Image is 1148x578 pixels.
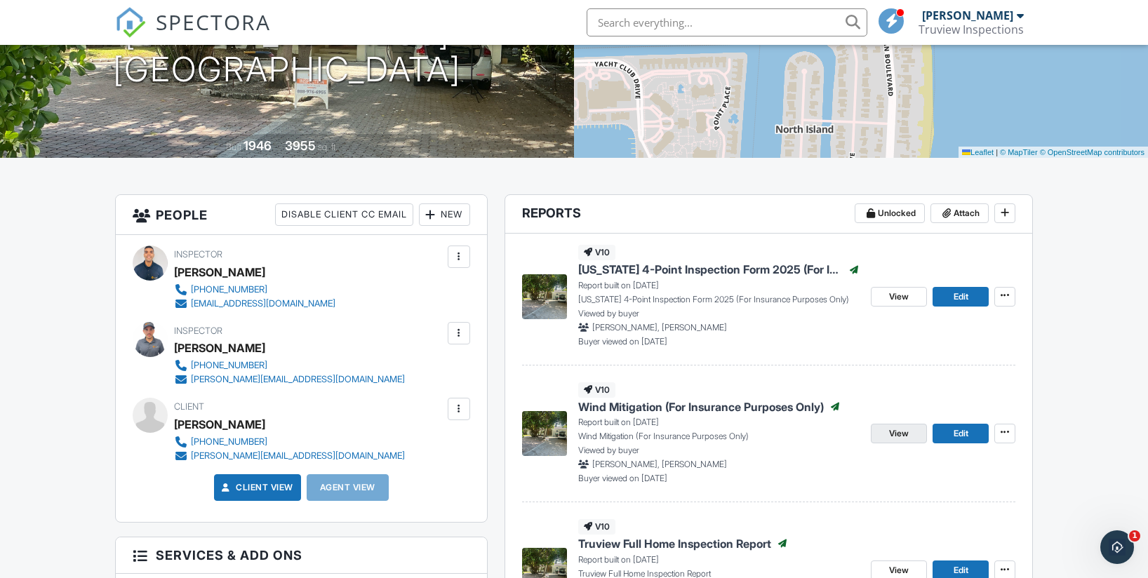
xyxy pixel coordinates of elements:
a: [EMAIL_ADDRESS][DOMAIN_NAME] [174,297,335,311]
input: Search everything... [587,8,867,36]
div: [PERSON_NAME] [174,414,265,435]
div: 3955 [285,138,316,153]
span: 1 [1129,530,1140,542]
div: [PHONE_NUMBER] [191,436,267,448]
iframe: Intercom live chat [1100,530,1134,564]
a: Leaflet [962,148,994,156]
a: Client View [219,480,293,495]
div: Disable Client CC Email [275,203,413,226]
span: | [996,148,998,156]
div: New [419,203,470,226]
div: 1946 [243,138,272,153]
div: [PERSON_NAME] [922,8,1013,22]
span: sq. ft. [318,142,338,152]
span: Inspector [174,249,222,260]
a: SPECTORA [115,19,271,48]
h3: Services & Add ons [116,537,487,574]
a: [PHONE_NUMBER] [174,435,405,449]
div: [PERSON_NAME] [174,262,265,283]
h3: People [116,195,487,235]
a: [PERSON_NAME][EMAIL_ADDRESS][DOMAIN_NAME] [174,372,405,387]
div: [PERSON_NAME][EMAIL_ADDRESS][DOMAIN_NAME] [191,374,405,385]
span: Built [226,142,241,152]
a: © MapTiler [1000,148,1038,156]
div: [PHONE_NUMBER] [191,284,267,295]
div: [PERSON_NAME][EMAIL_ADDRESS][DOMAIN_NAME] [191,450,405,462]
a: [PHONE_NUMBER] [174,283,335,297]
div: [PHONE_NUMBER] [191,360,267,371]
a: [PERSON_NAME][EMAIL_ADDRESS][DOMAIN_NAME] [174,449,405,463]
a: [PHONE_NUMBER] [174,358,405,372]
div: [EMAIL_ADDRESS][DOMAIN_NAME] [191,298,335,309]
span: Inspector [174,325,222,336]
span: SPECTORA [156,7,271,36]
img: The Best Home Inspection Software - Spectora [115,7,146,38]
div: Truview Inspections [919,22,1024,36]
div: [PERSON_NAME] [174,337,265,358]
h1: [STREET_ADDRESS] [GEOGRAPHIC_DATA] [113,15,461,89]
a: © OpenStreetMap contributors [1040,148,1144,156]
span: Client [174,401,204,412]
